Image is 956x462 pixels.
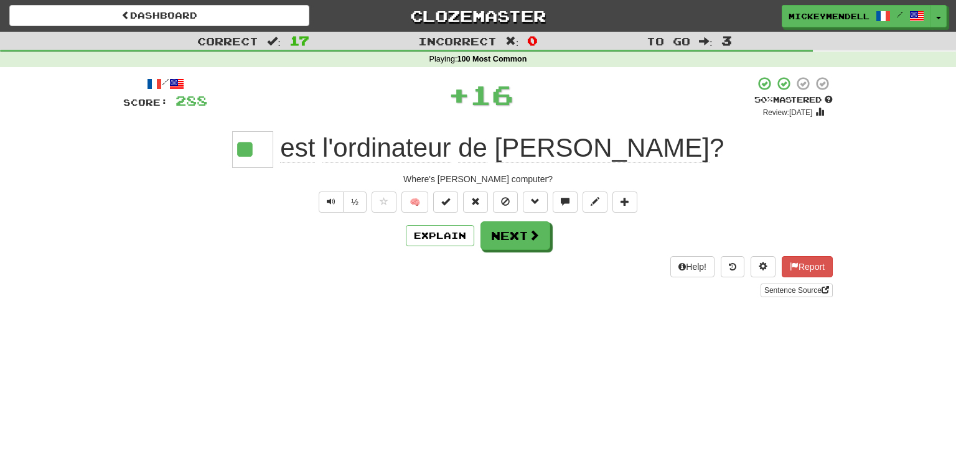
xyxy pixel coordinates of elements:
button: Help! [670,256,715,277]
span: 0 [527,33,538,48]
span: de [458,133,487,163]
button: 🧠 [401,192,428,213]
button: Favorite sentence (alt+f) [372,192,396,213]
span: ? [273,133,724,163]
span: To go [647,35,690,47]
button: Next [480,221,550,250]
span: 288 [176,93,207,108]
span: : [505,36,519,47]
button: Ignore sentence (alt+i) [493,192,518,213]
span: est [280,133,315,163]
button: ½ [343,192,367,213]
span: 50 % [754,95,773,104]
span: Incorrect [418,35,497,47]
span: + [448,76,470,113]
a: Clozemaster [328,5,628,27]
div: / [123,76,207,91]
small: Review: [DATE] [763,108,813,117]
button: Explain [406,225,474,246]
span: : [699,36,713,47]
button: Report [782,256,833,277]
span: Correct [197,35,258,47]
span: [PERSON_NAME] [495,133,710,163]
div: Mastered [754,95,833,106]
div: Where's [PERSON_NAME] computer? [123,173,833,185]
div: Text-to-speech controls [316,192,367,213]
button: Set this sentence to 100% Mastered (alt+m) [433,192,458,213]
span: Score: [123,97,168,108]
span: 3 [721,33,732,48]
span: 17 [289,33,309,48]
span: l'ordinateur [322,133,451,163]
button: Reset to 0% Mastered (alt+r) [463,192,488,213]
button: Grammar (alt+g) [523,192,548,213]
span: mickeymendell [789,11,869,22]
strong: 100 Most Common [457,55,527,63]
span: 16 [470,79,513,110]
button: Add to collection (alt+a) [612,192,637,213]
a: Sentence Source [761,284,833,297]
span: / [897,10,903,19]
a: mickeymendell / [782,5,931,27]
button: Round history (alt+y) [721,256,744,277]
span: : [267,36,281,47]
button: Play sentence audio (ctl+space) [319,192,344,213]
button: Discuss sentence (alt+u) [553,192,578,213]
button: Edit sentence (alt+d) [583,192,607,213]
a: Dashboard [9,5,309,26]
